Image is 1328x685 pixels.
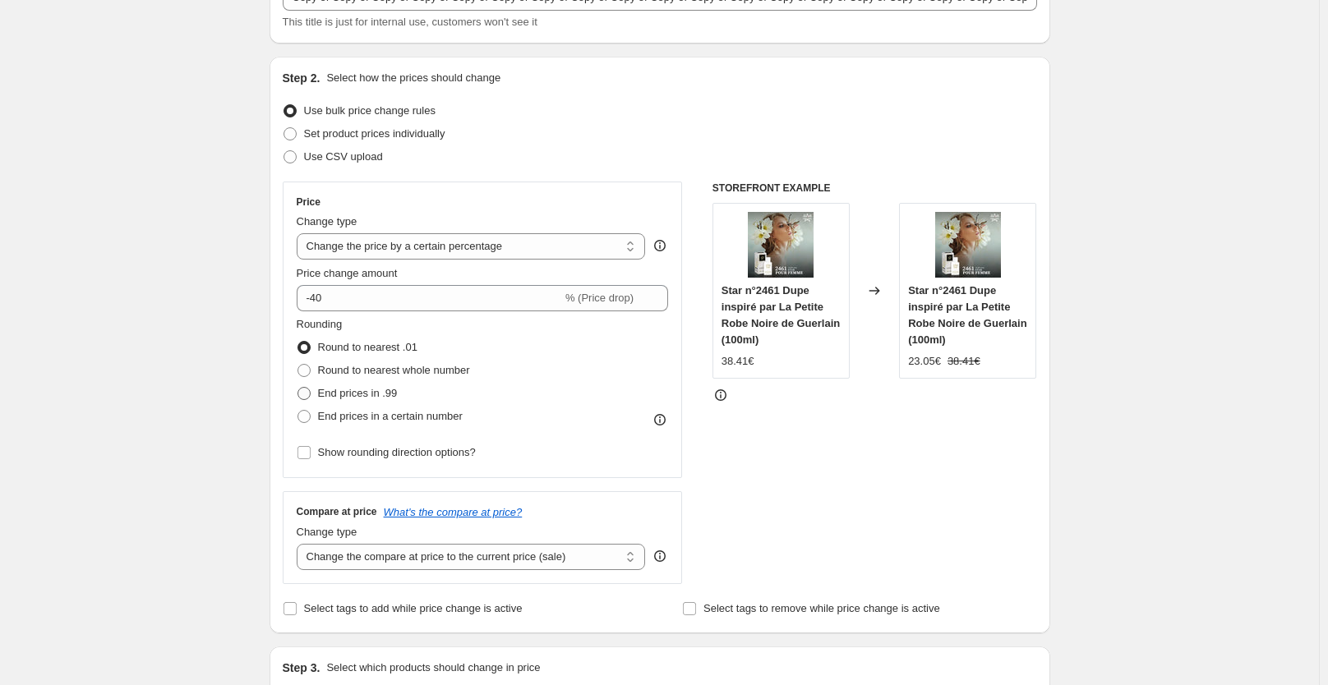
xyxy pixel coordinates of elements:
[297,505,377,518] h3: Compare at price
[948,353,980,370] strike: 38.41€
[297,526,357,538] span: Change type
[748,212,814,278] img: 2461-parfums-star_80x.jpg
[908,353,941,370] div: 23.05€
[908,284,1026,346] span: Star n°2461 Dupe inspiré par La Petite Robe Noire de Guerlain (100ml)
[297,195,320,209] h3: Price
[712,182,1037,195] h6: STOREFRONT EXAMPLE
[297,318,343,330] span: Rounding
[326,70,500,86] p: Select how the prices should change
[297,215,357,228] span: Change type
[318,364,470,376] span: Round to nearest whole number
[283,70,320,86] h2: Step 2.
[297,285,562,311] input: -15
[384,506,523,518] button: What's the compare at price?
[318,341,417,353] span: Round to nearest .01
[703,602,940,614] span: Select tags to remove while price change is active
[283,660,320,676] h2: Step 3.
[318,387,398,399] span: End prices in .99
[652,237,668,254] div: help
[304,127,445,140] span: Set product prices individually
[935,212,1001,278] img: 2461-parfums-star_80x.jpg
[722,284,840,346] span: Star n°2461 Dupe inspiré par La Petite Robe Noire de Guerlain (100ml)
[297,267,398,279] span: Price change amount
[318,446,476,458] span: Show rounding direction options?
[565,292,634,304] span: % (Price drop)
[304,150,383,163] span: Use CSV upload
[318,410,463,422] span: End prices in a certain number
[722,353,754,370] div: 38.41€
[304,602,523,614] span: Select tags to add while price change is active
[652,548,668,564] div: help
[326,660,540,676] p: Select which products should change in price
[304,104,436,117] span: Use bulk price change rules
[283,16,537,28] span: This title is just for internal use, customers won't see it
